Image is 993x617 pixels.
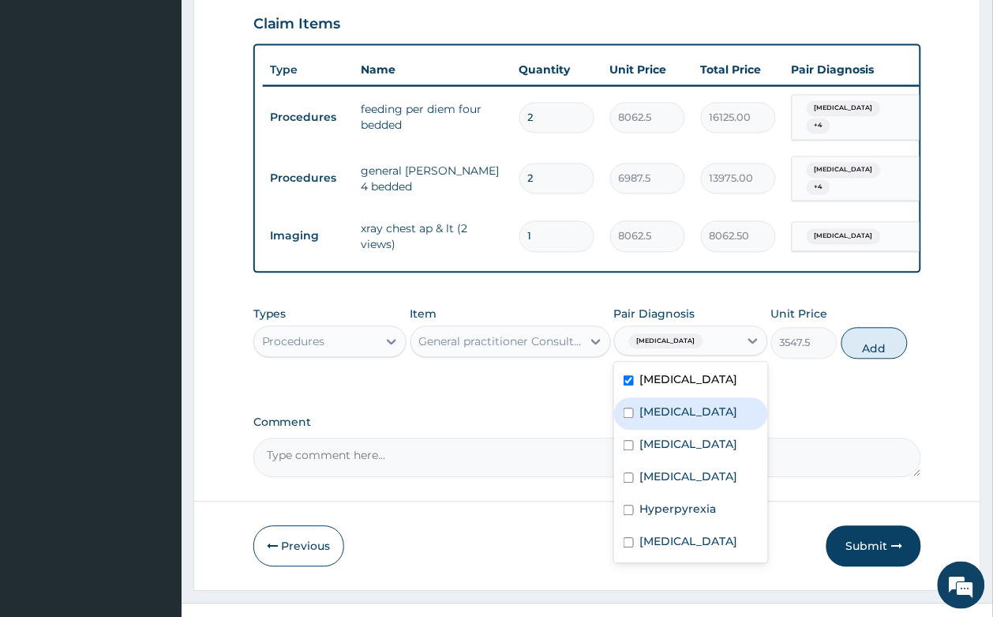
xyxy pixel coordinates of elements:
span: We're online! [92,199,218,359]
label: [MEDICAL_DATA] [640,534,738,550]
label: Comment [253,416,922,430]
label: [MEDICAL_DATA] [640,469,738,485]
label: [MEDICAL_DATA] [640,404,738,420]
td: feeding per diem four bedded [354,94,511,141]
td: Procedures [263,164,354,194]
img: d_794563401_company_1708531726252_794563401 [29,79,64,119]
h3: Claim Items [253,16,341,33]
label: [MEDICAL_DATA] [640,437,738,453]
label: Unit Price [771,307,828,322]
td: general [PERSON_NAME] 4 bedded [354,156,511,203]
div: General practitioner Consultation first outpatient consultation [419,334,583,350]
span: [MEDICAL_DATA] [807,101,881,117]
th: Unit Price [602,54,693,85]
th: Type [263,55,354,85]
div: Chat with us now [82,88,265,109]
button: Previous [253,526,344,567]
span: [MEDICAL_DATA] [629,334,703,350]
label: Types [253,308,287,322]
label: Item [410,307,437,322]
td: Imaging [263,222,354,251]
th: Quantity [511,54,602,85]
span: [MEDICAL_DATA] [807,229,881,245]
textarea: Type your message and hit 'Enter' [8,431,301,487]
th: Name [354,54,511,85]
span: [MEDICAL_DATA] [807,163,881,179]
label: Pair Diagnosis [614,307,695,322]
div: Minimize live chat window [259,8,297,46]
span: + 4 [807,119,830,134]
td: Procedures [263,103,354,133]
label: [MEDICAL_DATA] [640,372,738,388]
div: Procedures [262,334,325,350]
th: Total Price [693,54,784,85]
span: + 4 [807,180,830,196]
label: Hyperpyrexia [640,502,717,517]
td: xray chest ap & lt (2 views) [354,213,511,261]
th: Pair Diagnosis [784,54,957,85]
button: Add [841,328,909,359]
button: Submit [826,526,921,567]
